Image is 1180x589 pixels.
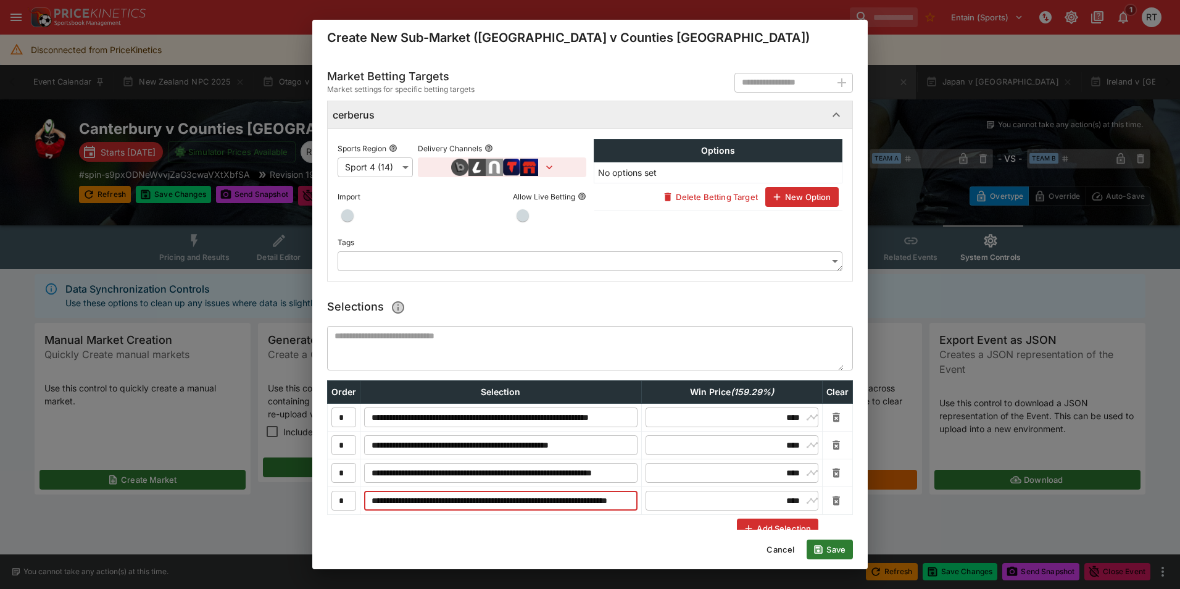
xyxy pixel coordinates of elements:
[513,191,575,202] p: Allow Live Betting
[520,159,538,176] img: brand
[594,140,842,162] th: Options
[338,191,360,202] p: Import
[338,143,386,154] p: Sports Region
[363,192,372,201] button: Import
[338,157,413,177] div: Sport 4 (14)
[418,143,482,154] p: Delivery Channels
[822,381,852,404] th: Clear
[338,237,354,248] p: Tags
[731,386,774,397] em: ( 159.29 %)
[503,159,520,176] img: brand
[641,381,822,404] th: Win Price
[765,187,839,207] button: New Option
[389,144,397,152] button: Sports Region
[387,296,409,319] button: Paste/Type a csv of selections prices here. When typing, a selection will be created as you creat...
[468,159,486,176] img: brand
[360,381,642,404] th: Selection
[327,296,409,319] h5: Selections
[327,69,475,83] h5: Market Betting Targets
[333,109,375,122] h6: cerberus
[312,20,868,56] div: Create New Sub-Market ([GEOGRAPHIC_DATA] v Counties [GEOGRAPHIC_DATA])
[594,162,842,183] td: No options set
[486,159,503,176] img: brand
[451,159,468,176] img: brand
[807,540,853,559] button: Save
[759,540,802,559] button: Cancel
[578,192,586,201] button: Allow Live Betting
[656,187,765,207] button: Delete Betting Target
[484,144,493,152] button: Delivery Channels
[328,381,360,404] th: Order
[737,519,818,538] button: Add Selection
[327,83,475,96] span: Market settings for specific betting targets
